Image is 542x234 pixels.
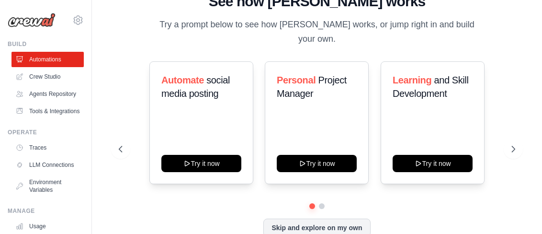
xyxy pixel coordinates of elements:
[11,175,84,198] a: Environment Variables
[11,86,84,102] a: Agents Repository
[8,207,84,215] div: Manage
[494,188,542,234] iframe: Chat Widget
[8,13,56,27] img: Logo
[8,40,84,48] div: Build
[11,52,84,67] a: Automations
[393,75,468,99] span: and Skill Development
[161,155,241,172] button: Try it now
[11,157,84,173] a: LLM Connections
[393,75,431,85] span: Learning
[277,75,316,85] span: Personal
[8,129,84,136] div: Operate
[393,155,473,172] button: Try it now
[11,140,84,155] a: Traces
[161,75,204,85] span: Automate
[156,18,478,46] p: Try a prompt below to see how [PERSON_NAME] works, or jump right in and build your own.
[11,104,84,119] a: Tools & Integrations
[277,75,347,99] span: Project Manager
[11,69,84,84] a: Crew Studio
[277,155,357,172] button: Try it now
[11,219,84,234] a: Usage
[161,75,230,99] span: social media posting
